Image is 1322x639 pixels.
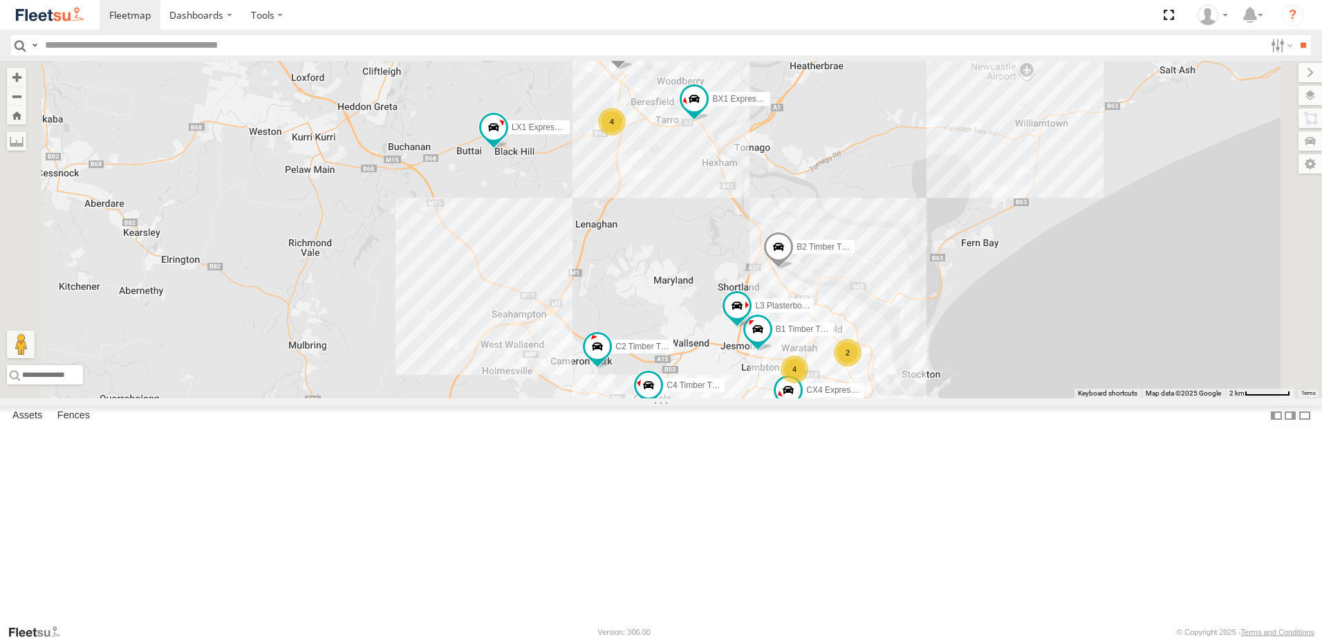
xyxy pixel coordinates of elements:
label: Map Settings [1298,154,1322,174]
div: 4 [598,108,626,136]
span: C4 Timber Truck [667,380,727,390]
label: Dock Summary Table to the Left [1269,406,1283,426]
label: Hide Summary Table [1298,406,1312,426]
span: C2 Timber Truck [615,342,676,351]
button: Map Scale: 2 km per 62 pixels [1225,389,1294,398]
a: Terms and Conditions [1241,628,1314,636]
div: © Copyright 2025 - [1177,628,1314,636]
div: Matt Curtis [1193,5,1233,26]
div: 4 [781,355,808,383]
button: Zoom Home [7,106,26,124]
button: Zoom out [7,86,26,106]
span: B1 Timber Truck [776,324,836,334]
span: CX4 Express Ute [806,385,870,395]
i: ? [1282,4,1304,26]
label: Search Filter Options [1265,35,1295,55]
span: LX1 Express Ute [512,122,574,132]
img: fleetsu-logo-horizontal.svg [14,6,86,24]
a: Terms (opens in new tab) [1301,391,1316,396]
span: B2 Timber Truck [797,242,857,252]
label: Measure [7,131,26,151]
label: Fences [50,406,97,425]
button: Keyboard shortcuts [1078,389,1137,398]
button: Zoom in [7,68,26,86]
span: 2 km [1229,389,1245,397]
span: L3 Plasterboard Truck [755,302,836,311]
a: Visit our Website [8,625,71,639]
div: 2 [834,339,862,367]
label: Search Query [29,35,40,55]
span: BX1 Express Ute [712,94,775,104]
label: Assets [6,406,49,425]
label: Dock Summary Table to the Right [1283,406,1297,426]
button: Drag Pegman onto the map to open Street View [7,331,35,358]
span: Map data ©2025 Google [1146,389,1221,397]
div: Version: 306.00 [598,628,651,636]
